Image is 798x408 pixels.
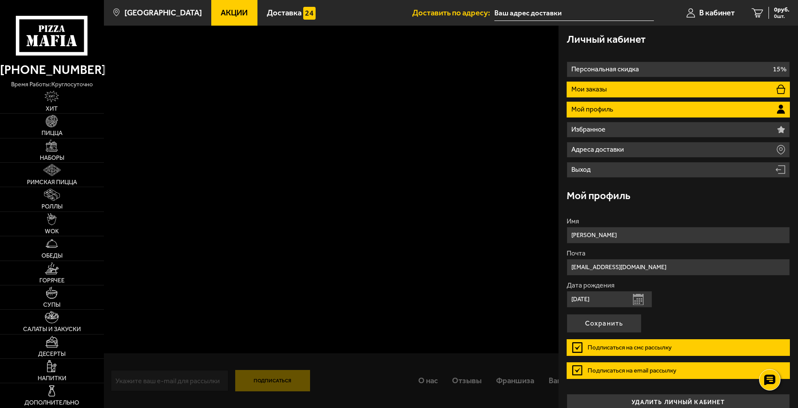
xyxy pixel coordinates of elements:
span: Римская пицца [27,179,77,185]
span: [GEOGRAPHIC_DATA] [124,9,202,17]
button: Сохранить [567,314,641,333]
p: Избранное [571,126,608,133]
span: 0 руб. [774,7,789,13]
span: Хит [46,106,58,112]
span: Салаты и закуски [23,326,81,332]
p: Мой профиль [571,106,615,113]
span: Супы [43,302,60,308]
p: Выход [571,166,593,173]
h3: Личный кабинет [567,34,646,44]
span: В кабинет [699,9,735,17]
span: Наборы [40,155,64,161]
p: Адреса доставки [571,146,626,153]
span: Школьная улица, 60 [494,5,654,21]
span: Пицца [41,130,62,136]
label: Подписаться на смс рассылку [567,339,789,356]
label: Дата рождения [567,282,789,289]
input: Ваш адрес доставки [494,5,654,21]
label: Почта [567,250,789,257]
h3: Мой профиль [567,191,630,201]
span: Дополнительно [24,400,79,406]
label: Подписаться на email рассылку [567,362,789,379]
input: Ваше имя [567,227,789,244]
span: 0 шт. [774,14,789,19]
p: Персональная скидка [571,66,641,73]
span: Доставка [267,9,301,17]
label: Имя [567,218,789,225]
button: Открыть календарь [633,294,644,305]
span: WOK [45,229,59,235]
span: Горячее [39,278,65,284]
p: Мои заказы [571,86,609,93]
span: Обеды [41,253,62,259]
span: Напитки [38,376,66,382]
input: Ваш e-mail [567,259,789,276]
span: Десерты [38,351,65,357]
p: 15% [773,66,786,73]
input: Ваша дата рождения [567,291,652,308]
img: 15daf4d41897b9f0e9f617042186c801.svg [303,7,316,19]
span: Доставить по адресу: [412,9,494,17]
span: Акции [221,9,248,17]
span: Роллы [41,204,62,210]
